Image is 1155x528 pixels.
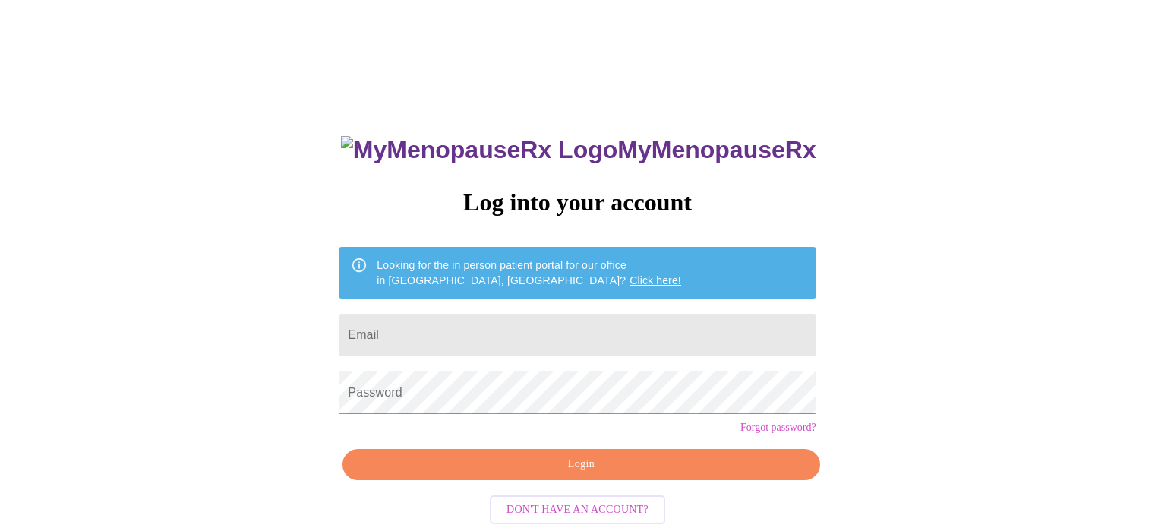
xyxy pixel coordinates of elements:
span: Don't have an account? [506,501,649,520]
span: Login [360,455,802,474]
button: Login [342,449,819,480]
img: MyMenopauseRx Logo [341,136,617,164]
a: Don't have an account? [486,501,669,514]
a: Click here! [630,274,681,286]
h3: Log into your account [339,188,816,217]
h3: MyMenopauseRx [341,136,816,164]
div: Looking for the in person patient portal for our office in [GEOGRAPHIC_DATA], [GEOGRAPHIC_DATA]? [377,251,681,294]
a: Forgot password? [740,422,816,434]
button: Don't have an account? [490,495,665,525]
